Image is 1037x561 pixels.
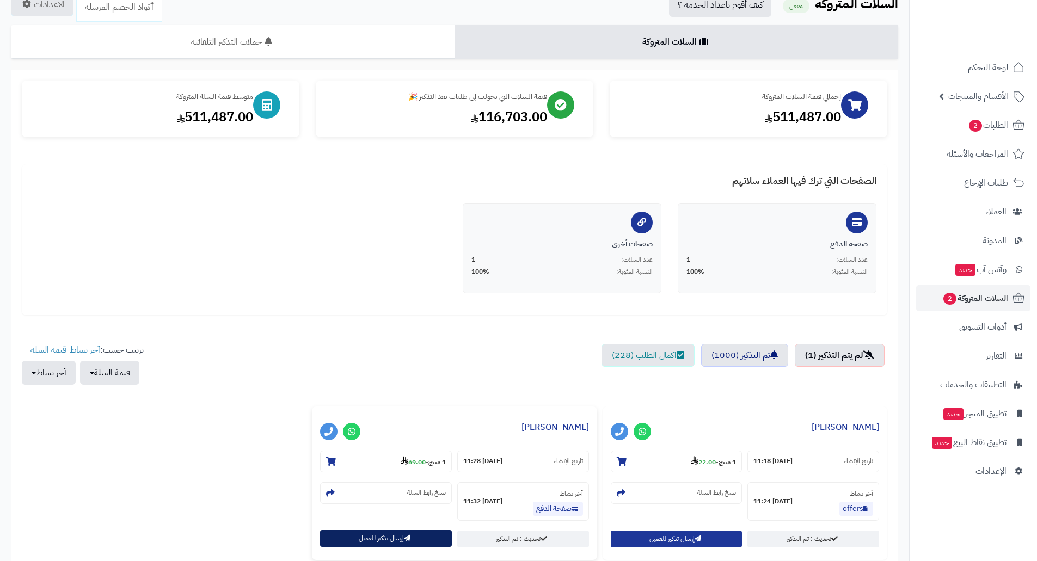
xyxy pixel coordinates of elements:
[463,457,502,466] strong: [DATE] 11:28
[691,457,716,467] strong: 22.00
[947,146,1008,162] span: المراجعات والأسئلة
[320,451,452,472] section: 1 منتج-69.00
[686,239,868,250] div: صفحة الدفع
[916,314,1030,340] a: أدوات التسويق
[616,267,653,276] span: النسبة المئوية:
[963,25,1027,48] img: logo-2.png
[33,108,253,126] div: 511,487.00
[747,531,879,547] a: تحديث : تم التذكير
[916,400,1030,427] a: تطبيق المتجرجديد
[401,456,446,467] small: -
[471,239,653,250] div: صفحات أخرى
[753,497,793,506] strong: [DATE] 11:24
[942,291,1008,306] span: السلات المتروكة
[463,497,502,506] strong: [DATE] 11:32
[916,54,1030,81] a: لوحة التحكم
[521,421,589,434] a: [PERSON_NAME]
[983,233,1007,248] span: المدونة
[955,264,975,276] span: جديد
[320,530,452,547] button: إرسال تذكير للعميل
[80,361,139,385] button: قيمة السلة
[916,199,1030,225] a: العملاء
[554,457,583,466] small: تاريخ الإنشاء
[968,60,1008,75] span: لوحة التحكم
[70,343,100,356] a: آخر نشاط
[940,377,1007,392] span: التطبيقات والخدمات
[30,343,66,356] a: قيمة السلة
[942,406,1007,421] span: تطبيق المتجر
[33,175,876,192] h4: الصفحات التي ترك فيها العملاء سلاتهم
[686,255,690,264] span: 1
[916,256,1030,282] a: وآتس آبجديد
[611,531,743,547] button: إرسال تذكير للعميل
[602,344,695,367] a: اكمال الطلب (228)
[844,457,873,466] small: تاريخ الإنشاء
[836,255,868,264] span: عدد السلات:
[943,293,957,305] span: 2
[916,112,1030,138] a: الطلبات2
[327,91,547,102] div: قيمة السلات التي تحولت إلى طلبات بعد التذكير 🎉
[916,372,1030,398] a: التطبيقات والخدمات
[401,457,426,467] strong: 69.00
[697,488,736,497] small: نسخ رابط السلة
[621,108,841,126] div: 511,487.00
[959,319,1007,335] span: أدوات التسويق
[22,361,76,385] button: آخر نشاط
[954,262,1007,277] span: وآتس آب
[457,531,589,547] a: تحديث : تم التذكير
[831,267,868,276] span: النسبة المئوية:
[916,458,1030,484] a: الإعدادات
[611,482,743,504] section: نسخ رابط السلة
[11,25,455,59] a: حملات التذكير التلقائية
[686,267,704,276] span: 100%
[560,489,583,498] small: آخر نشاط
[471,255,475,264] span: 1
[621,91,841,102] div: إجمالي قيمة السلات المتروكة
[850,489,873,498] small: آخر نشاط
[969,120,983,132] span: 2
[839,502,873,516] a: offers
[985,204,1007,219] span: العملاء
[533,502,583,516] a: صفحة الدفع
[812,421,879,434] a: [PERSON_NAME]
[943,408,964,420] span: جديد
[931,435,1007,450] span: تطبيق نقاط البيع
[691,456,736,467] small: -
[795,344,885,367] a: لم يتم التذكير (1)
[948,89,1008,104] span: الأقسام والمنتجات
[611,451,743,472] section: 1 منتج-22.00
[964,175,1008,190] span: طلبات الإرجاع
[701,344,788,367] a: تم التذكير (1000)
[428,457,446,467] strong: 1 منتج
[621,255,653,264] span: عدد السلات:
[975,464,1007,479] span: الإعدادات
[968,118,1008,133] span: الطلبات
[753,457,793,466] strong: [DATE] 11:18
[22,344,144,385] ul: ترتيب حسب: -
[916,227,1030,254] a: المدونة
[719,457,736,467] strong: 1 منتج
[471,267,489,276] span: 100%
[327,108,547,126] div: 116,703.00
[916,285,1030,311] a: السلات المتروكة2
[932,437,952,449] span: جديد
[916,170,1030,196] a: طلبات الإرجاع
[916,141,1030,167] a: المراجعات والأسئلة
[916,343,1030,369] a: التقارير
[455,25,898,59] a: السلات المتروكة
[916,429,1030,455] a: تطبيق نقاط البيعجديد
[407,488,446,497] small: نسخ رابط السلة
[33,91,253,102] div: متوسط قيمة السلة المتروكة
[320,482,452,504] section: نسخ رابط السلة
[986,348,1007,363] span: التقارير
